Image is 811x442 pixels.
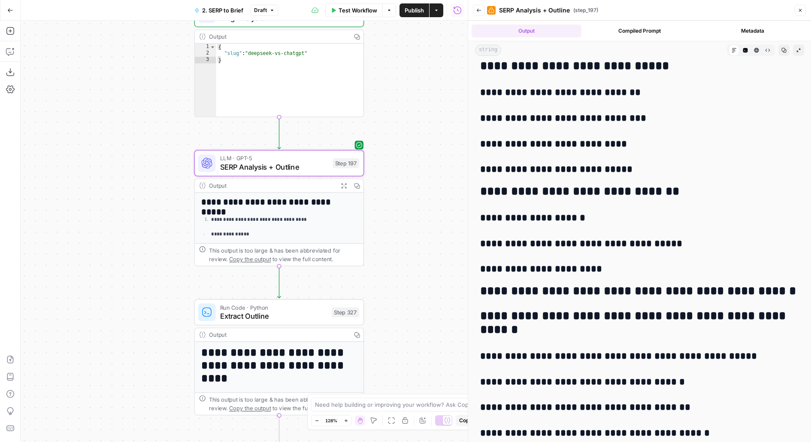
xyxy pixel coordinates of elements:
[209,395,359,413] div: This output is too large & has been abbreviated for review. to view the full content.
[585,24,695,37] button: Compiled Prompt
[195,44,216,50] div: 1
[698,24,808,37] button: Metadata
[405,6,424,15] span: Publish
[459,417,472,424] span: Copy
[339,6,377,15] span: Test Workflow
[209,181,334,190] div: Output
[325,417,337,424] span: 128%
[209,330,347,339] div: Output
[472,24,581,37] button: Output
[399,3,429,17] button: Publish
[189,3,248,17] button: 2. SERP to Brief
[209,32,347,41] div: Output
[220,162,329,173] span: SERP Analysis + Outline
[202,6,243,15] span: 2. SERP to Brief
[254,6,267,14] span: Draft
[475,45,501,56] span: string
[325,3,382,17] button: Test Workflow
[195,50,216,57] div: 2
[250,5,278,16] button: Draft
[456,415,475,426] button: Copy
[573,6,598,14] span: ( step_197 )
[194,1,364,117] div: Slug AnalysisOutput{ "slug":"deepseek-vs-chatgpt"}
[209,246,359,264] div: This output is too large & has been abbreviated for review. to view the full content.
[229,256,271,262] span: Copy the output
[209,44,215,50] span: Toggle code folding, rows 1 through 3
[220,303,327,311] span: Run Code · Python
[229,405,271,412] span: Copy the output
[333,158,359,168] div: Step 197
[499,6,570,15] span: SERP Analysis + Outline
[220,154,329,162] span: LLM · GPT-5
[278,266,281,298] g: Edge from step_197 to step_327
[278,117,281,149] g: Edge from step_273 to step_197
[220,12,327,24] span: Slug Analysis
[220,311,327,322] span: Extract Outline
[332,308,359,317] div: Step 327
[195,57,216,63] div: 3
